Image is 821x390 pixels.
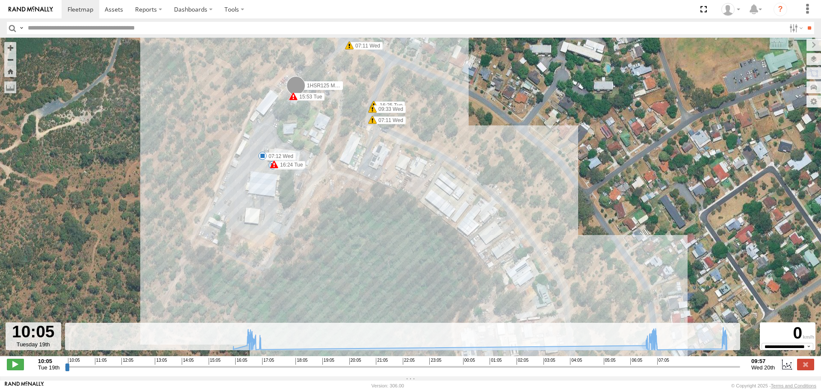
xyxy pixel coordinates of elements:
span: 04:05 [570,358,582,365]
span: 14:05 [182,358,194,365]
span: Tue 19th Aug 2025 [38,364,60,371]
strong: 09:57 [751,358,775,364]
label: 09:33 Wed [372,105,406,113]
a: Terms and Conditions [771,383,816,388]
span: 01:05 [490,358,502,365]
span: 11:05 [95,358,107,365]
span: 1HSR125 Manager Governance [307,82,380,88]
span: 19:05 [322,358,334,365]
label: Play/Stop [7,359,24,370]
span: 21:05 [376,358,388,365]
label: 15:53 Tue [293,93,325,101]
span: 03:05 [543,358,555,365]
div: Version: 306.00 [372,383,404,388]
span: 18:05 [295,358,307,365]
div: Andrew Fisher [718,3,743,16]
label: 16:25 Tue [374,101,405,109]
img: rand-logo.svg [9,6,53,12]
span: 23:05 [429,358,441,365]
span: 20:05 [349,358,361,365]
label: Search Query [18,22,25,34]
span: 17:05 [262,358,274,365]
label: 07:12 Wed [263,152,296,160]
span: 22:05 [403,358,415,365]
span: 13:05 [155,358,167,365]
span: 06:05 [630,358,642,365]
button: Zoom Home [4,65,16,77]
a: Visit our Website [5,381,44,390]
span: 12:05 [121,358,133,365]
strong: 10:05 [38,358,60,364]
span: 02:05 [517,358,529,365]
label: 07:11 Wed [372,116,406,124]
label: Search Filter Options [786,22,804,34]
label: 07:11 Wed [349,42,383,50]
label: Measure [4,81,16,93]
label: 16:24 Tue [274,161,305,169]
span: 15:05 [209,358,221,365]
span: 05:05 [604,358,616,365]
span: Wed 20th Aug 2025 [751,364,775,371]
span: 00:05 [463,358,475,365]
i: ? [774,3,787,16]
label: Map Settings [806,95,821,107]
button: Zoom in [4,42,16,54]
div: © Copyright 2025 - [731,383,816,388]
span: 10:05 [68,358,80,365]
span: 07:05 [657,358,669,365]
label: Close [797,359,814,370]
div: 0 [761,324,814,343]
span: 16:05 [235,358,247,365]
button: Zoom out [4,54,16,65]
label: 15:55 Tue [273,162,304,170]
